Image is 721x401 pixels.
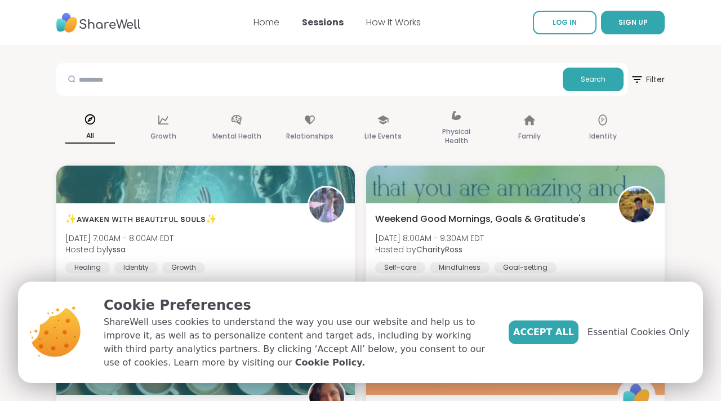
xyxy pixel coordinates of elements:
[581,74,606,84] span: Search
[65,129,115,144] p: All
[589,130,617,143] p: Identity
[430,262,489,273] div: Mindfulness
[494,262,557,273] div: Goal-setting
[366,16,421,29] a: How It Works
[375,244,484,255] span: Hosted by
[375,262,425,273] div: Self-care
[286,130,333,143] p: Relationships
[212,130,261,143] p: Mental Health
[56,7,141,38] img: ShareWell Nav Logo
[630,66,665,93] span: Filter
[162,262,205,273] div: Growth
[509,320,578,344] button: Accept All
[150,130,176,143] p: Growth
[431,125,481,148] p: Physical Health
[65,244,173,255] span: Hosted by
[533,11,597,34] a: LOG IN
[513,326,574,339] span: Accept All
[65,262,110,273] div: Healing
[253,16,279,29] a: Home
[104,315,491,369] p: ShareWell uses cookies to understand the way you use our website and help us to improve it, as we...
[114,262,158,273] div: Identity
[364,130,402,143] p: Life Events
[619,188,654,222] img: CharityRoss
[65,233,173,244] span: [DATE] 7:00AM - 8:00AM EDT
[295,356,365,369] a: Cookie Policy.
[104,295,491,315] p: Cookie Preferences
[375,233,484,244] span: [DATE] 8:00AM - 9:30AM EDT
[518,130,541,143] p: Family
[309,188,344,222] img: lyssa
[375,212,586,226] span: Weekend Good Mornings, Goals & Gratitude's
[563,68,624,91] button: Search
[588,326,689,339] span: Essential Cookies Only
[618,17,648,27] span: SIGN UP
[416,244,462,255] b: CharityRoss
[601,11,665,34] button: SIGN UP
[302,16,344,29] a: Sessions
[630,63,665,96] button: Filter
[65,212,217,226] span: ✨ᴀᴡᴀᴋᴇɴ ᴡɪᴛʜ ʙᴇᴀᴜᴛɪғᴜʟ sᴏᴜʟs✨
[553,17,577,27] span: LOG IN
[106,244,126,255] b: lyssa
